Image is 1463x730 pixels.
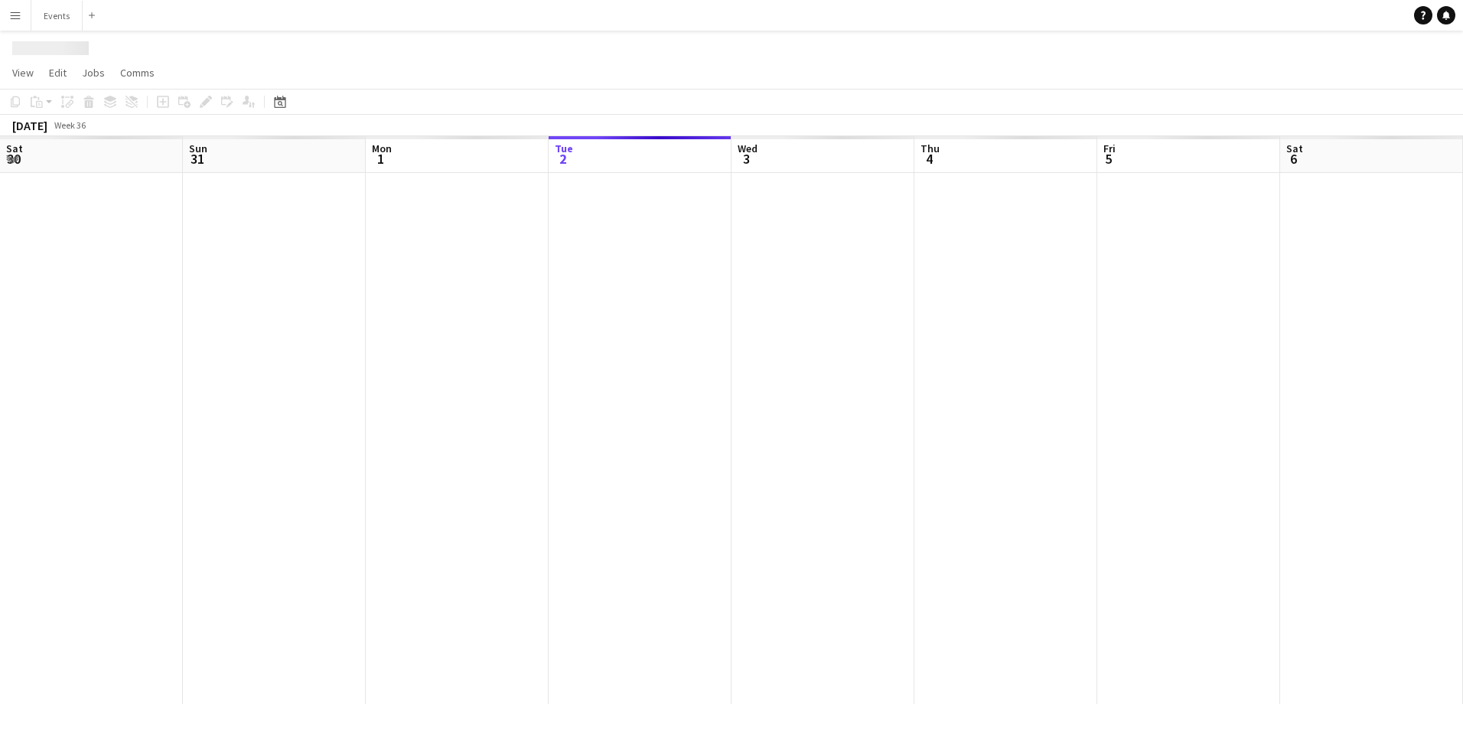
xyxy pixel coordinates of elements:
span: Sun [189,142,207,155]
span: 4 [918,150,940,168]
span: Edit [49,66,67,80]
span: Sat [1286,142,1303,155]
span: Fri [1103,142,1116,155]
span: 30 [4,150,23,168]
a: Jobs [76,63,111,83]
span: 6 [1284,150,1303,168]
div: [DATE] [12,118,47,133]
span: 3 [735,150,758,168]
span: Week 36 [51,119,89,131]
span: Tue [555,142,573,155]
a: View [6,63,40,83]
span: Comms [120,66,155,80]
span: Mon [372,142,392,155]
span: Jobs [82,66,105,80]
span: Wed [738,142,758,155]
span: View [12,66,34,80]
a: Edit [43,63,73,83]
span: 31 [187,150,207,168]
span: Sat [6,142,23,155]
span: Thu [920,142,940,155]
span: 2 [552,150,573,168]
span: 5 [1101,150,1116,168]
span: 1 [370,150,392,168]
a: Comms [114,63,161,83]
button: Events [31,1,83,31]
